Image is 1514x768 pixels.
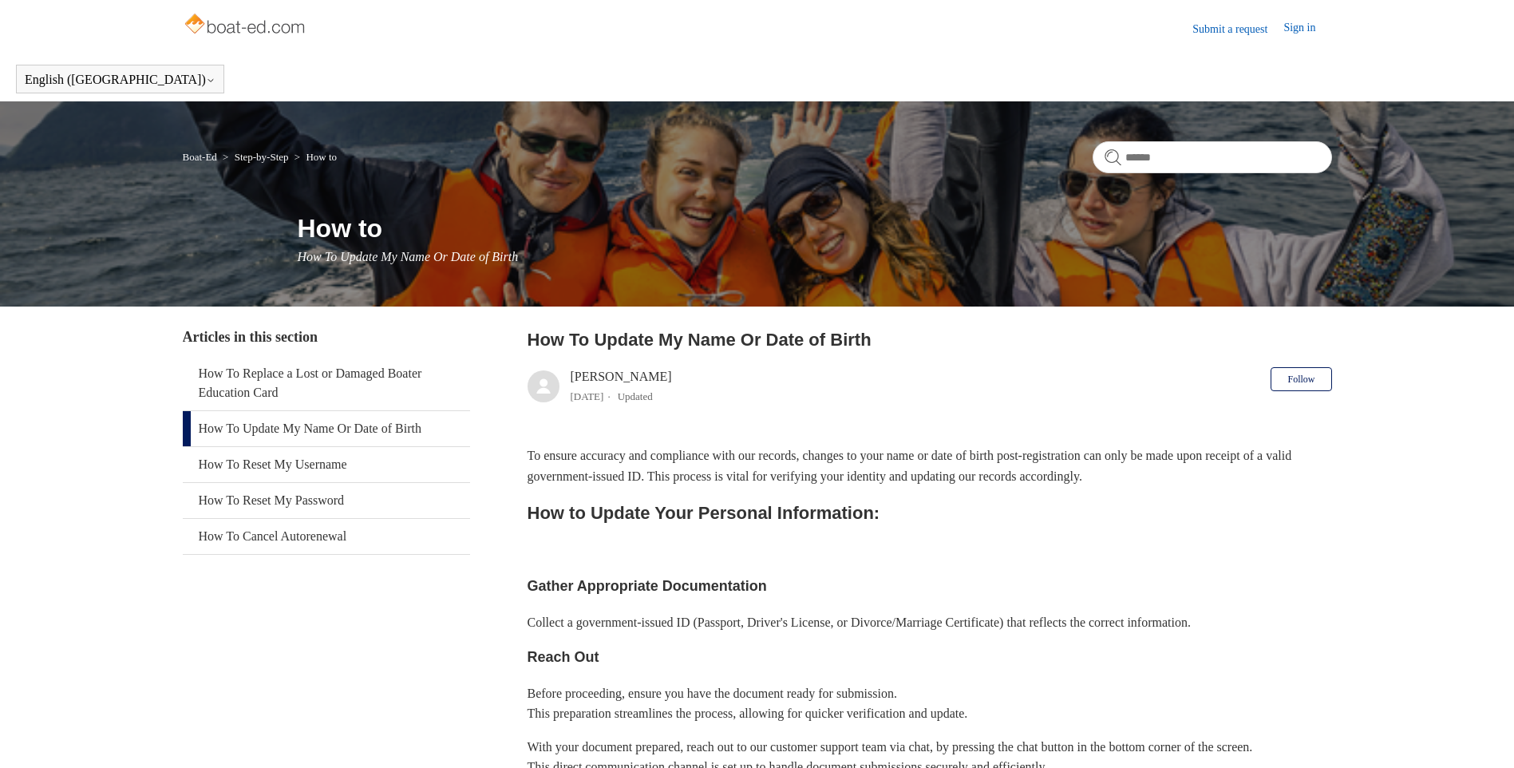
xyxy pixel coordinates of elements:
[183,329,318,345] span: Articles in this section
[183,10,310,42] img: Boat-Ed Help Center home page
[298,209,1332,247] h1: How to
[183,483,470,518] a: How To Reset My Password
[235,151,289,163] a: Step-by-Step
[183,519,470,554] a: How To Cancel Autorenewal
[183,356,470,410] a: How To Replace a Lost or Damaged Boater Education Card
[528,445,1332,486] p: To ensure accuracy and compliance with our records, changes to your name or date of birth post-re...
[183,411,470,446] a: How To Update My Name Or Date of Birth
[219,151,291,163] li: Step-by-Step
[528,612,1332,633] p: Collect a government-issued ID (Passport, Driver's License, or Divorce/Marriage Certificate) that...
[298,250,519,263] span: How To Update My Name Or Date of Birth
[183,447,470,482] a: How To Reset My Username
[571,367,672,406] div: [PERSON_NAME]
[618,390,653,402] li: Updated
[1461,715,1502,756] div: Live chat
[25,73,215,87] button: English ([GEOGRAPHIC_DATA])
[183,151,220,163] li: Boat-Ed
[528,646,1332,669] h3: Reach Out
[528,499,1332,527] h2: How to Update Your Personal Information:
[183,151,217,163] a: Boat-Ed
[306,151,337,163] a: How to
[571,390,604,402] time: 04/08/2025, 09:33
[528,575,1332,598] h3: Gather Appropriate Documentation
[1283,19,1331,38] a: Sign in
[528,683,1332,724] p: Before proceeding, ensure you have the document ready for submission. This preparation streamline...
[291,151,337,163] li: How to
[1093,141,1332,173] input: Search
[1271,367,1331,391] button: Follow Article
[1192,21,1283,38] a: Submit a request
[528,327,1332,353] h2: How To Update My Name Or Date of Birth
